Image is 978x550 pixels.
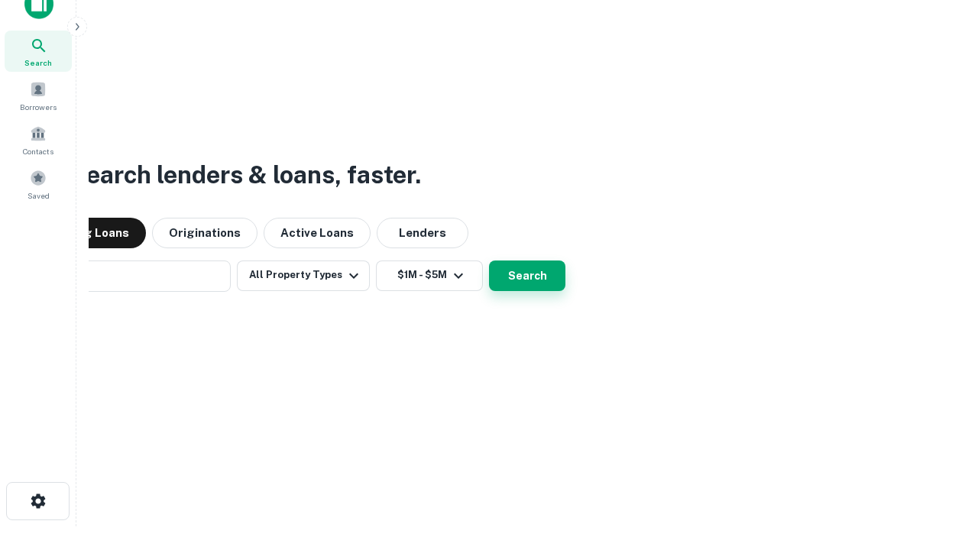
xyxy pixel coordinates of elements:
[5,75,72,116] a: Borrowers
[152,218,257,248] button: Originations
[23,145,53,157] span: Contacts
[902,379,978,452] iframe: Chat Widget
[5,31,72,72] a: Search
[377,218,468,248] button: Lenders
[5,119,72,160] a: Contacts
[28,189,50,202] span: Saved
[70,157,421,193] h3: Search lenders & loans, faster.
[264,218,371,248] button: Active Loans
[20,101,57,113] span: Borrowers
[376,260,483,291] button: $1M - $5M
[489,260,565,291] button: Search
[5,163,72,205] a: Saved
[24,57,52,69] span: Search
[237,260,370,291] button: All Property Types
